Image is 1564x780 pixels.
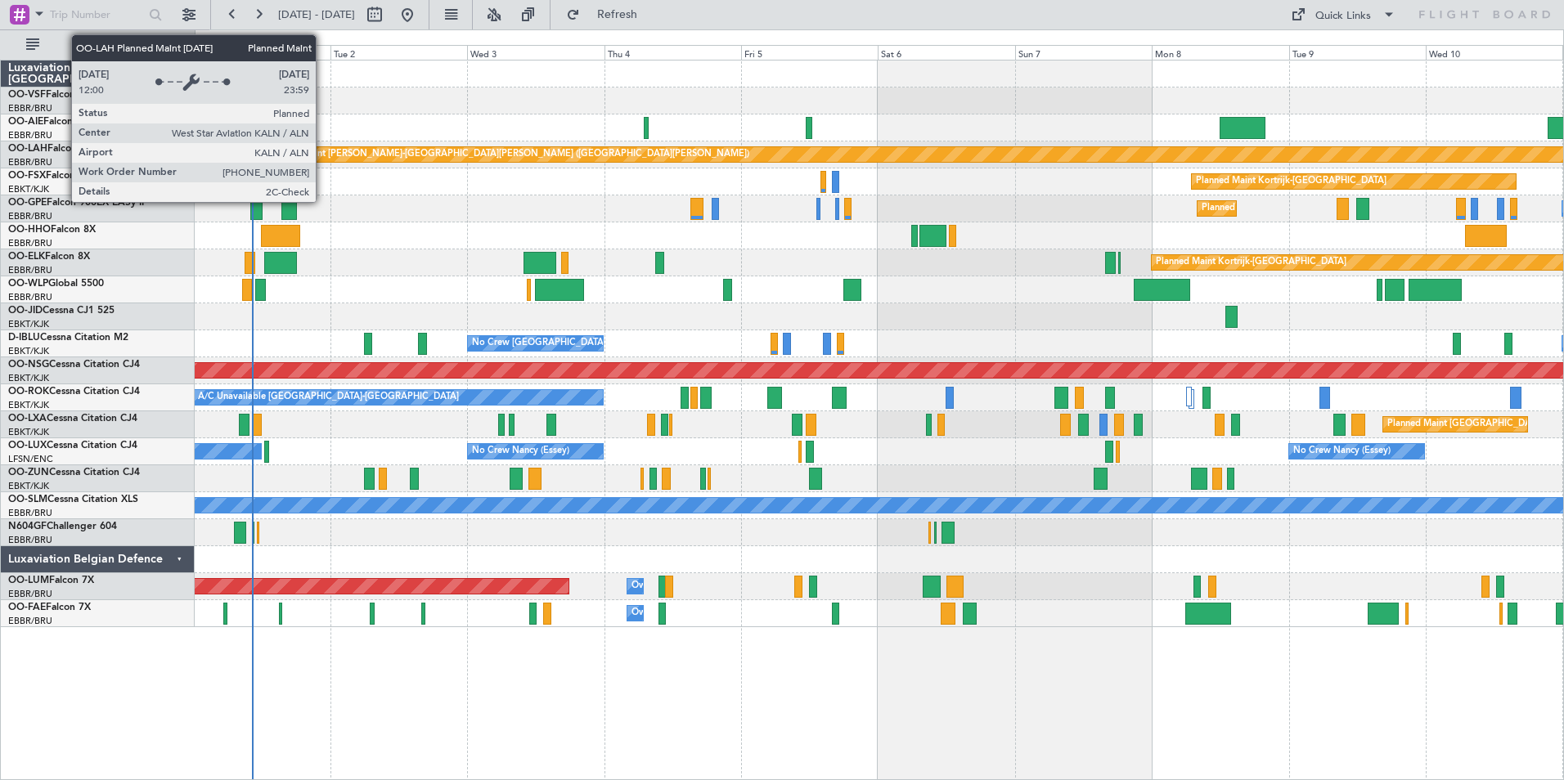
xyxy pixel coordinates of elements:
[260,115,518,140] div: Planned Maint [GEOGRAPHIC_DATA] ([GEOGRAPHIC_DATA])
[50,2,144,27] input: Trip Number
[741,45,878,60] div: Fri 5
[8,399,49,411] a: EBKT/KJK
[8,576,49,585] span: OO-LUM
[8,171,91,181] a: OO-FSXFalcon 7X
[472,439,569,464] div: No Crew Nancy (Essey)
[8,198,47,208] span: OO-GPE
[8,495,138,504] a: OO-SLMCessna Citation XLS
[1202,196,1498,221] div: Planned Maint [GEOGRAPHIC_DATA] ([GEOGRAPHIC_DATA] National)
[8,495,47,504] span: OO-SLM
[1315,8,1371,25] div: Quick Links
[583,9,652,20] span: Refresh
[8,372,49,384] a: EBKT/KJK
[8,102,52,114] a: EBBR/BRU
[8,522,117,531] a: N604GFChallenger 604
[266,142,749,167] div: Planned Maint [PERSON_NAME]-[GEOGRAPHIC_DATA][PERSON_NAME] ([GEOGRAPHIC_DATA][PERSON_NAME])
[8,441,137,451] a: OO-LUXCessna Citation CJ4
[8,588,52,600] a: EBBR/BRU
[8,129,52,141] a: EBBR/BRU
[8,117,43,127] span: OO-AIE
[1283,2,1404,28] button: Quick Links
[8,171,46,181] span: OO-FSX
[472,331,746,356] div: No Crew [GEOGRAPHIC_DATA] ([GEOGRAPHIC_DATA] National)
[8,144,92,154] a: OO-LAHFalcon 7X
[8,252,90,262] a: OO-ELKFalcon 8X
[8,144,47,154] span: OO-LAH
[467,45,604,60] div: Wed 3
[8,603,46,612] span: OO-FAE
[194,45,330,60] div: Mon 1
[8,225,51,235] span: OO-HHO
[8,318,49,330] a: EBKT/KJK
[8,507,52,519] a: EBBR/BRU
[8,387,49,397] span: OO-ROK
[8,387,140,397] a: OO-ROKCessna Citation CJ4
[8,414,47,424] span: OO-LXA
[8,468,140,477] a: OO-ZUNCessna Citation CJ4
[8,576,94,585] a: OO-LUMFalcon 7X
[8,291,52,303] a: EBBR/BRU
[8,534,52,546] a: EBBR/BRU
[18,32,178,58] button: All Aircraft
[198,33,226,47] div: [DATE]
[8,468,49,477] span: OO-ZUN
[8,333,40,343] span: D-IBLU
[8,333,128,343] a: D-IBLUCessna Citation M2
[8,183,49,195] a: EBKT/KJK
[1426,45,1562,60] div: Wed 10
[1196,169,1386,194] div: Planned Maint Kortrijk-[GEOGRAPHIC_DATA]
[8,345,49,357] a: EBKT/KJK
[8,306,115,316] a: OO-JIDCessna CJ1 525
[1152,45,1288,60] div: Mon 8
[1015,45,1152,60] div: Sun 7
[8,441,47,451] span: OO-LUX
[8,198,144,208] a: OO-GPEFalcon 900EX EASy II
[8,117,88,127] a: OO-AIEFalcon 7X
[8,210,52,222] a: EBBR/BRU
[8,522,47,531] span: N604GF
[8,90,91,100] a: OO-VSFFalcon 8X
[8,414,137,424] a: OO-LXACessna Citation CJ4
[1293,439,1391,464] div: No Crew Nancy (Essey)
[8,360,140,370] a: OO-NSGCessna Citation CJ4
[8,453,53,465] a: LFSN/ENC
[198,385,459,410] div: A/C Unavailable [GEOGRAPHIC_DATA]-[GEOGRAPHIC_DATA]
[559,2,657,28] button: Refresh
[330,45,467,60] div: Tue 2
[278,7,355,22] span: [DATE] - [DATE]
[8,252,45,262] span: OO-ELK
[8,279,104,289] a: OO-WLPGlobal 5500
[8,264,52,276] a: EBBR/BRU
[8,480,49,492] a: EBKT/KJK
[43,39,173,51] span: All Aircraft
[604,45,741,60] div: Thu 4
[8,615,52,627] a: EBBR/BRU
[1289,45,1426,60] div: Tue 9
[878,45,1014,60] div: Sat 6
[8,360,49,370] span: OO-NSG
[8,603,91,612] a: OO-FAEFalcon 7X
[1156,250,1346,275] div: Planned Maint Kortrijk-[GEOGRAPHIC_DATA]
[8,156,52,168] a: EBBR/BRU
[8,279,48,289] span: OO-WLP
[8,237,52,249] a: EBBR/BRU
[8,225,96,235] a: OO-HHOFalcon 8X
[631,601,743,625] div: Owner Melsbroek Air Base
[8,306,43,316] span: OO-JID
[8,426,49,438] a: EBKT/KJK
[631,574,743,598] div: Owner Melsbroek Air Base
[8,90,46,100] span: OO-VSF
